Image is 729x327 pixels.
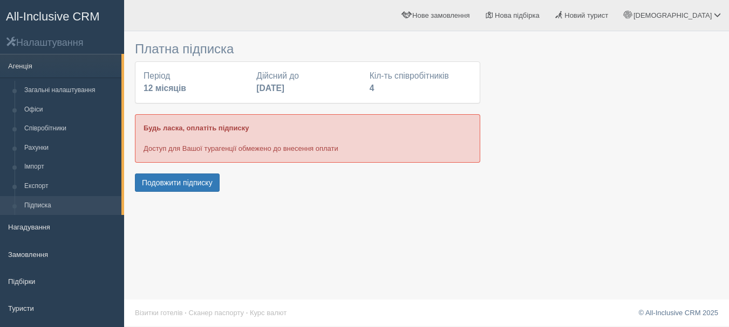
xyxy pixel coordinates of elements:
[256,84,284,93] b: [DATE]
[495,11,540,19] span: Нова підбірка
[564,11,608,19] span: Новий турист
[19,81,121,100] a: Загальні налаштування
[19,138,121,158] a: Рахунки
[19,196,121,215] a: Підписка
[251,70,364,95] div: Дійсний до
[246,309,248,317] span: ·
[250,309,287,317] a: Курс валют
[19,157,121,177] a: Імпорт
[144,124,249,132] b: Будь ласка, оплатіть підписку
[633,11,712,19] span: [DEMOGRAPHIC_DATA]
[19,100,121,120] a: Офіси
[144,84,186,93] b: 12 місяців
[412,11,469,19] span: Нове замовлення
[135,173,220,192] button: Подовжити підписку
[185,309,187,317] span: ·
[135,309,183,317] a: Візитки готелів
[638,309,718,317] a: © All-Inclusive CRM 2025
[138,70,251,95] div: Період
[19,177,121,196] a: Експорт
[135,42,480,56] h3: Платна підписка
[6,10,100,23] span: All-Inclusive CRM
[1,1,124,30] a: All-Inclusive CRM
[370,84,374,93] b: 4
[364,70,477,95] div: Кіл-ть співробітників
[189,309,244,317] a: Сканер паспорту
[135,114,480,162] div: Доступ для Вашої турагенції обмежено до внесення оплати
[19,119,121,138] a: Співробітники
